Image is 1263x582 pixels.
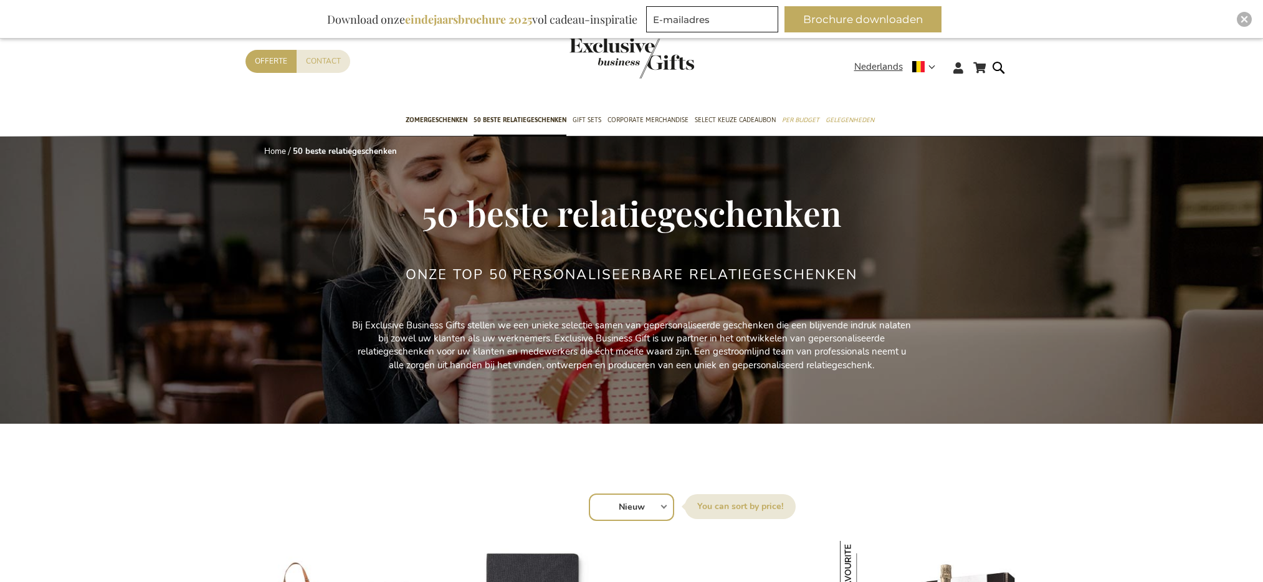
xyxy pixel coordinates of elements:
[1241,16,1248,23] img: Close
[685,494,796,519] label: Sorteer op
[474,113,566,126] span: 50 beste relatiegeschenken
[422,189,841,236] span: 50 beste relatiegeschenken
[264,146,286,157] a: Home
[854,60,943,74] div: Nederlands
[608,113,689,126] span: Corporate Merchandise
[293,146,397,157] strong: 50 beste relatiegeschenken
[695,113,776,126] span: Select Keuze Cadeaubon
[406,113,467,126] span: Zomergeschenken
[245,50,297,73] a: Offerte
[570,37,694,79] img: Exclusive Business gifts logo
[854,60,903,74] span: Nederlands
[297,50,350,73] a: Contact
[646,6,778,32] input: E-mailadres
[351,319,912,373] p: Bij Exclusive Business Gifts stellen we een unieke selectie samen van gepersonaliseerde geschenke...
[782,113,819,126] span: Per Budget
[784,6,941,32] button: Brochure downloaden
[1237,12,1252,27] div: Close
[573,113,601,126] span: Gift Sets
[406,267,857,282] h2: Onze TOP 50 Personaliseerbare Relatiegeschenken
[322,6,643,32] div: Download onze vol cadeau-inspiratie
[646,6,782,36] form: marketing offers and promotions
[405,12,532,27] b: eindejaarsbrochure 2025
[826,113,874,126] span: Gelegenheden
[570,37,632,79] a: store logo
